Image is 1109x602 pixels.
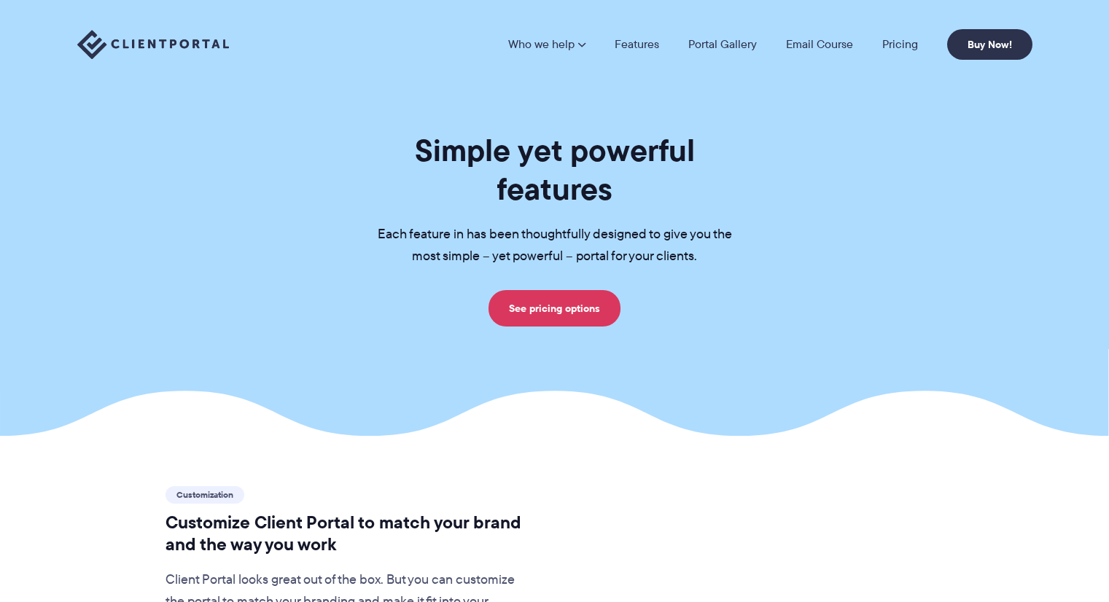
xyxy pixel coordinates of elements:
a: Who we help [508,39,585,50]
span: Customization [166,486,244,504]
a: Portal Gallery [688,39,757,50]
a: See pricing options [489,290,620,327]
a: Buy Now! [947,29,1032,60]
h2: Customize Client Portal to match your brand and the way you work [166,512,534,555]
a: Email Course [786,39,853,50]
h1: Simple yet powerful features [354,131,755,208]
a: Pricing [882,39,918,50]
a: Features [615,39,659,50]
p: Each feature in has been thoughtfully designed to give you the most simple – yet powerful – porta... [354,224,755,267]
